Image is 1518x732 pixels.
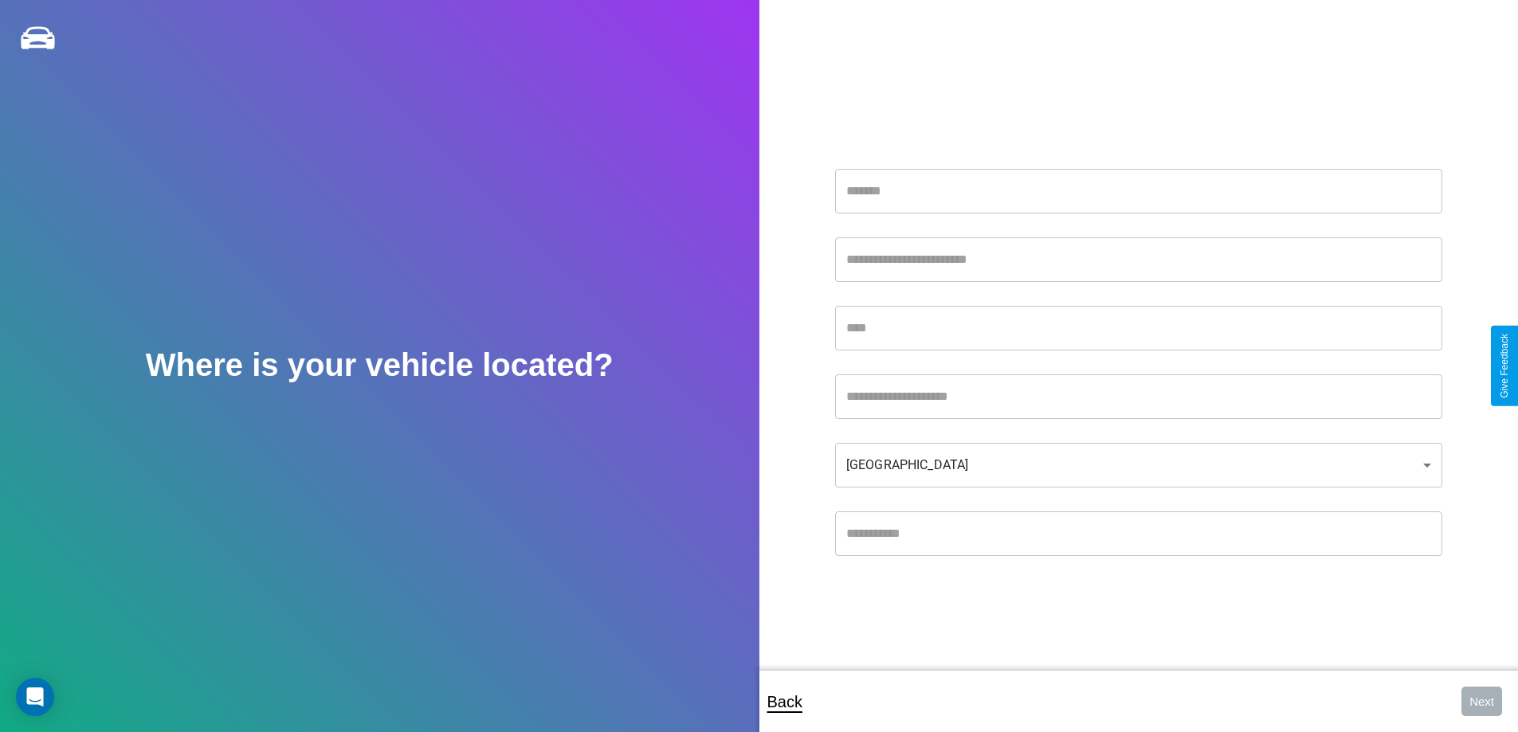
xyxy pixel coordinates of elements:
[1499,334,1510,398] div: Give Feedback
[767,687,802,716] p: Back
[1461,687,1502,716] button: Next
[146,347,614,383] h2: Where is your vehicle located?
[16,678,54,716] div: Open Intercom Messenger
[835,443,1442,487] div: [GEOGRAPHIC_DATA]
